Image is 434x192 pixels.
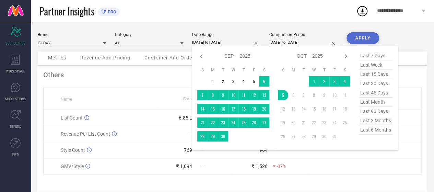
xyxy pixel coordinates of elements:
span: Revenue Per List Count [61,131,110,137]
td: Thu Sep 04 2025 [238,76,249,87]
td: Mon Sep 01 2025 [208,76,218,87]
td: Fri Oct 03 2025 [329,76,340,87]
td: Mon Oct 20 2025 [288,117,298,128]
td: Sun Oct 26 2025 [278,131,288,142]
th: Sunday [278,67,288,73]
td: Thu Sep 18 2025 [238,104,249,114]
span: List Count [61,115,83,121]
input: Select comparison period [269,39,338,46]
td: Wed Sep 17 2025 [228,104,238,114]
span: — [201,148,204,153]
div: ₹ 1,094 [176,163,192,169]
th: Friday [329,67,340,73]
td: Fri Oct 10 2025 [329,90,340,100]
td: Mon Oct 27 2025 [288,131,298,142]
th: Thursday [238,67,249,73]
td: Thu Sep 25 2025 [238,117,249,128]
span: last 45 days [359,88,393,98]
div: Next month [342,52,350,60]
span: Partner Insights [39,4,94,18]
td: Sat Sep 13 2025 [259,90,269,100]
div: ₹ 1,526 [251,163,268,169]
th: Monday [208,67,218,73]
td: Fri Oct 31 2025 [329,131,340,142]
td: Sun Oct 12 2025 [278,104,288,114]
td: Sun Oct 05 2025 [278,90,288,100]
div: Open download list [356,5,368,17]
td: Sun Sep 21 2025 [197,117,208,128]
div: 769 [184,147,192,153]
td: Wed Sep 03 2025 [228,76,238,87]
td: Thu Oct 09 2025 [319,90,329,100]
span: Customer And Orders [144,55,197,60]
td: Wed Oct 29 2025 [309,131,319,142]
th: Wednesday [309,67,319,73]
span: last 15 days [359,70,393,79]
td: Tue Sep 30 2025 [218,131,228,142]
td: Fri Sep 26 2025 [249,117,259,128]
td: Sat Sep 27 2025 [259,117,269,128]
span: -37% [277,164,286,169]
span: Revenue And Pricing [80,55,130,60]
span: last 90 days [359,107,393,116]
span: last 7 days [359,51,393,60]
th: Friday [249,67,259,73]
div: 964 [259,147,268,153]
td: Fri Sep 05 2025 [249,76,259,87]
td: Mon Sep 22 2025 [208,117,218,128]
td: Sun Sep 07 2025 [197,90,208,100]
th: Saturday [259,67,269,73]
td: Tue Oct 14 2025 [298,104,309,114]
td: Sat Oct 25 2025 [340,117,350,128]
td: Thu Oct 23 2025 [319,117,329,128]
td: Wed Sep 24 2025 [228,117,238,128]
td: Fri Oct 17 2025 [329,104,340,114]
td: Thu Oct 16 2025 [319,104,329,114]
td: Sat Oct 04 2025 [340,76,350,87]
div: Previous month [197,52,206,60]
td: Sun Sep 28 2025 [197,131,208,142]
td: Wed Oct 08 2025 [309,90,319,100]
span: Name [61,97,72,102]
td: Wed Oct 15 2025 [309,104,319,114]
td: Wed Oct 22 2025 [309,117,319,128]
td: Sun Sep 14 2025 [197,104,208,114]
td: Fri Sep 19 2025 [249,104,259,114]
span: WORKSPACE [6,68,25,74]
td: Tue Sep 23 2025 [218,117,228,128]
div: Category [115,32,184,37]
div: Brand [38,32,106,37]
td: Mon Oct 13 2025 [288,104,298,114]
td: Sat Sep 06 2025 [259,76,269,87]
td: Thu Oct 30 2025 [319,131,329,142]
td: Tue Oct 07 2025 [298,90,309,100]
td: Tue Oct 28 2025 [298,131,309,142]
div: Comparison Period [269,32,338,37]
div: — [189,131,192,137]
td: Sun Oct 19 2025 [278,117,288,128]
th: Wednesday [228,67,238,73]
td: Sat Oct 11 2025 [340,90,350,100]
td: Mon Sep 15 2025 [208,104,218,114]
div: Others [43,71,422,79]
div: Date Range [192,32,261,37]
td: Tue Sep 02 2025 [218,76,228,87]
span: last 6 months [359,125,393,135]
td: Tue Sep 09 2025 [218,90,228,100]
td: Sat Oct 18 2025 [340,104,350,114]
span: TRENDS [10,124,21,129]
td: Wed Oct 01 2025 [309,76,319,87]
span: — [201,164,204,169]
span: SUGGESTIONS [5,96,26,101]
span: GMV/Style [61,163,84,169]
span: last 30 days [359,79,393,88]
td: Mon Sep 08 2025 [208,90,218,100]
span: last week [359,60,393,70]
td: Fri Sep 12 2025 [249,90,259,100]
span: FWD [12,152,19,157]
button: APPLY [347,32,379,44]
span: Style Count [61,147,85,153]
td: Thu Oct 02 2025 [319,76,329,87]
th: Tuesday [298,67,309,73]
th: Sunday [197,67,208,73]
